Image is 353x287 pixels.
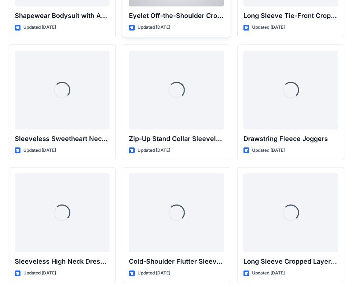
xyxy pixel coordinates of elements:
[129,11,224,21] p: Eyelet Off-the-Shoulder Crop Top with Ruffle Straps
[15,11,110,21] p: Shapewear Bodysuit with Adjustable Straps
[138,269,170,277] p: Updated [DATE]
[129,134,224,144] p: Zip-Up Stand Collar Sleeveless Vest
[243,257,338,267] p: Long Sleeve Cropped Layered Blazer Dress
[138,147,170,154] p: Updated [DATE]
[23,269,56,277] p: Updated [DATE]
[243,134,338,144] p: Drawstring Fleece Joggers
[138,24,170,31] p: Updated [DATE]
[15,257,110,267] p: Sleeveless High Neck Dress with Front Ruffle
[243,11,338,21] p: Long Sleeve Tie-Front Cropped Shrug
[252,147,285,154] p: Updated [DATE]
[23,24,56,31] p: Updated [DATE]
[23,147,56,154] p: Updated [DATE]
[129,257,224,267] p: Cold-Shoulder Flutter Sleeve Midi Dress
[15,134,110,144] p: Sleeveless Sweetheart Neck Twist-Front Crop Top
[252,24,285,31] p: Updated [DATE]
[252,269,285,277] p: Updated [DATE]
